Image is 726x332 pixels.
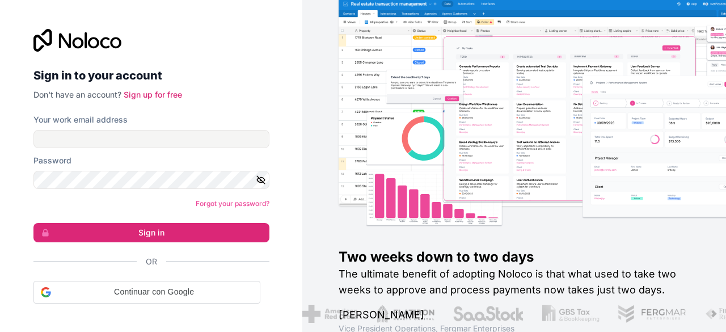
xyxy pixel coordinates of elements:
div: Continuar con Google [33,281,260,304]
img: /assets/american-red-cross-BAupjrZR.png [302,305,357,323]
input: Email address [33,130,269,148]
h2: Sign in to your account [33,65,269,86]
h1: Two weeks down to two days [339,248,690,266]
label: Password [33,155,71,166]
h1: [PERSON_NAME] [339,307,690,323]
a: Forgot your password? [196,199,269,208]
a: Sign up for free [124,90,182,99]
span: Don't have an account? [33,90,121,99]
h2: The ultimate benefit of adopting Noloco is that what used to take two weeks to approve and proces... [339,266,690,298]
button: Sign in [33,223,269,242]
span: Continuar con Google [56,286,253,298]
label: Your work email address [33,114,128,125]
input: Password [33,171,269,189]
span: Or [146,256,157,267]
